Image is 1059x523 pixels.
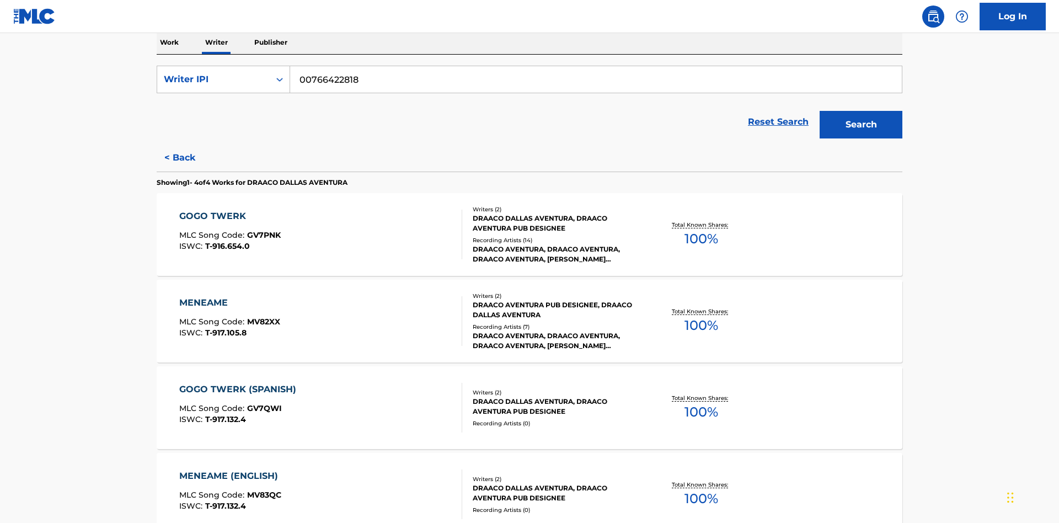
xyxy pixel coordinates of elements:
span: MLC Song Code : [179,317,247,327]
span: ISWC : [179,241,205,251]
img: MLC Logo [13,8,56,24]
a: Log In [980,3,1046,30]
p: Writer [202,31,231,54]
span: GV7QWI [247,403,282,413]
p: Showing 1 - 4 of 4 Works for DRAACO DALLAS AVENTURA [157,178,347,188]
button: Search [820,111,902,138]
span: MV83QC [247,490,281,500]
p: Total Known Shares: [672,394,731,402]
div: Drag [1007,481,1014,514]
span: 100 % [684,229,718,249]
p: Total Known Shares: [672,221,731,229]
span: MLC Song Code : [179,490,247,500]
div: DRAACO DALLAS AVENTURA, DRAACO AVENTURA PUB DESIGNEE [473,483,639,503]
span: 100 % [684,402,718,422]
span: MV82XX [247,317,280,327]
div: Writers ( 2 ) [473,388,639,397]
img: search [927,10,940,23]
div: Recording Artists ( 7 ) [473,323,639,331]
span: ISWC : [179,414,205,424]
a: GOGO TWERK (SPANISH)MLC Song Code:GV7QWIISWC:T-917.132.4Writers (2)DRAACO DALLAS AVENTURA, DRAACO... [157,366,902,449]
p: Publisher [251,31,291,54]
span: T-917.132.4 [205,414,246,424]
div: Writers ( 2 ) [473,292,639,300]
div: GOGO TWERK (SPANISH) [179,383,302,396]
a: MENEAMEMLC Song Code:MV82XXISWC:T-917.105.8Writers (2)DRAACO AVENTURA PUB DESIGNEE, DRAACO DALLAS... [157,280,902,362]
p: Total Known Shares: [672,307,731,316]
div: GOGO TWERK [179,210,281,223]
div: Writers ( 2 ) [473,475,639,483]
p: Total Known Shares: [672,481,731,489]
span: T-917.132.4 [205,501,246,511]
div: Writers ( 2 ) [473,205,639,214]
span: 100 % [684,316,718,335]
button: < Back [157,144,223,172]
img: help [955,10,969,23]
a: Reset Search [742,110,814,134]
iframe: Chat Widget [1004,470,1059,523]
span: T-916.654.0 [205,241,250,251]
span: ISWC : [179,501,205,511]
span: GV7PNK [247,230,281,240]
p: Work [157,31,182,54]
div: Help [951,6,973,28]
span: MLC Song Code : [179,403,247,413]
span: ISWC : [179,328,205,338]
span: T-917.105.8 [205,328,247,338]
div: DRAACO AVENTURA, DRAACO AVENTURA, DRAACO AVENTURA, [PERSON_NAME] AVENTURA, DRAACO AVENTURA [473,331,639,351]
div: MENEAME (ENGLISH) [179,469,284,483]
div: DRAACO AVENTURA PUB DESIGNEE, DRAACO DALLAS AVENTURA [473,300,639,320]
form: Search Form [157,66,902,144]
div: Recording Artists ( 0 ) [473,419,639,428]
div: DRAACO AVENTURA, DRAACO AVENTURA, DRAACO AVENTURA, [PERSON_NAME] AVENTURA, DRAACO AVENTURA [473,244,639,264]
div: Recording Artists ( 14 ) [473,236,639,244]
a: GOGO TWERKMLC Song Code:GV7PNKISWC:T-916.654.0Writers (2)DRAACO DALLAS AVENTURA, DRAACO AVENTURA ... [157,193,902,276]
div: DRAACO DALLAS AVENTURA, DRAACO AVENTURA PUB DESIGNEE [473,214,639,233]
a: Public Search [922,6,944,28]
div: MENEAME [179,296,280,309]
div: DRAACO DALLAS AVENTURA, DRAACO AVENTURA PUB DESIGNEE [473,397,639,417]
div: Writer IPI [164,73,263,86]
span: 100 % [684,489,718,509]
div: Recording Artists ( 0 ) [473,506,639,514]
span: MLC Song Code : [179,230,247,240]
